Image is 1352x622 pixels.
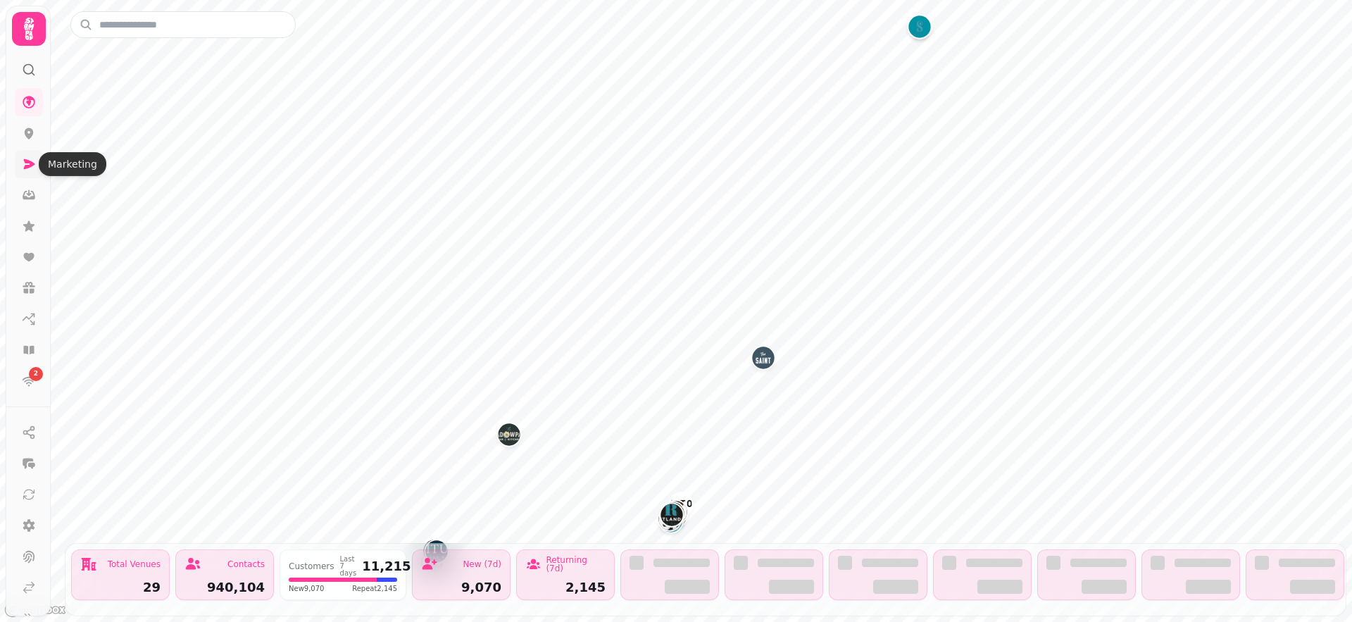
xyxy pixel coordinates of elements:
[362,560,411,573] div: 11,215
[662,502,684,529] div: Map marker
[4,602,66,618] a: Mapbox logo
[665,501,687,523] button: The Basement
[352,583,397,594] span: Repeat 2,145
[661,504,683,526] button: The Rutland Hotel
[424,539,446,561] button: The Raven
[340,556,357,577] div: Last 7 days
[658,508,681,530] button: The Fountain
[425,540,448,563] button: The Spiritualist Glasgow
[421,581,501,594] div: 9,070
[108,560,161,568] div: Total Venues
[498,423,520,446] button: The Meadowpark
[546,556,606,573] div: Returning (7d)
[184,581,265,594] div: 940,104
[670,493,692,520] div: Map marker
[227,560,265,568] div: Contacts
[34,369,38,379] span: 2
[670,493,692,516] button: Cold Town Beer
[425,540,448,567] div: Map marker
[15,367,43,395] a: 2
[661,502,683,529] div: Map marker
[39,152,106,176] div: Marketing
[525,581,606,594] div: 2,145
[80,581,161,594] div: 29
[498,423,520,450] div: Map marker
[752,347,775,373] div: Map marker
[661,504,683,530] div: Map marker
[463,560,501,568] div: New (7d)
[665,501,687,528] div: Map marker
[662,502,684,525] button: The Queens Arms
[289,583,324,594] span: New 9,070
[752,347,775,369] button: The Saint
[661,502,683,525] button: Crave Loyalty
[658,508,681,535] div: Map marker
[423,540,446,562] button: The Smoking Fox
[289,562,334,571] div: Customers
[423,540,446,566] div: Map marker
[424,539,446,566] div: Map marker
